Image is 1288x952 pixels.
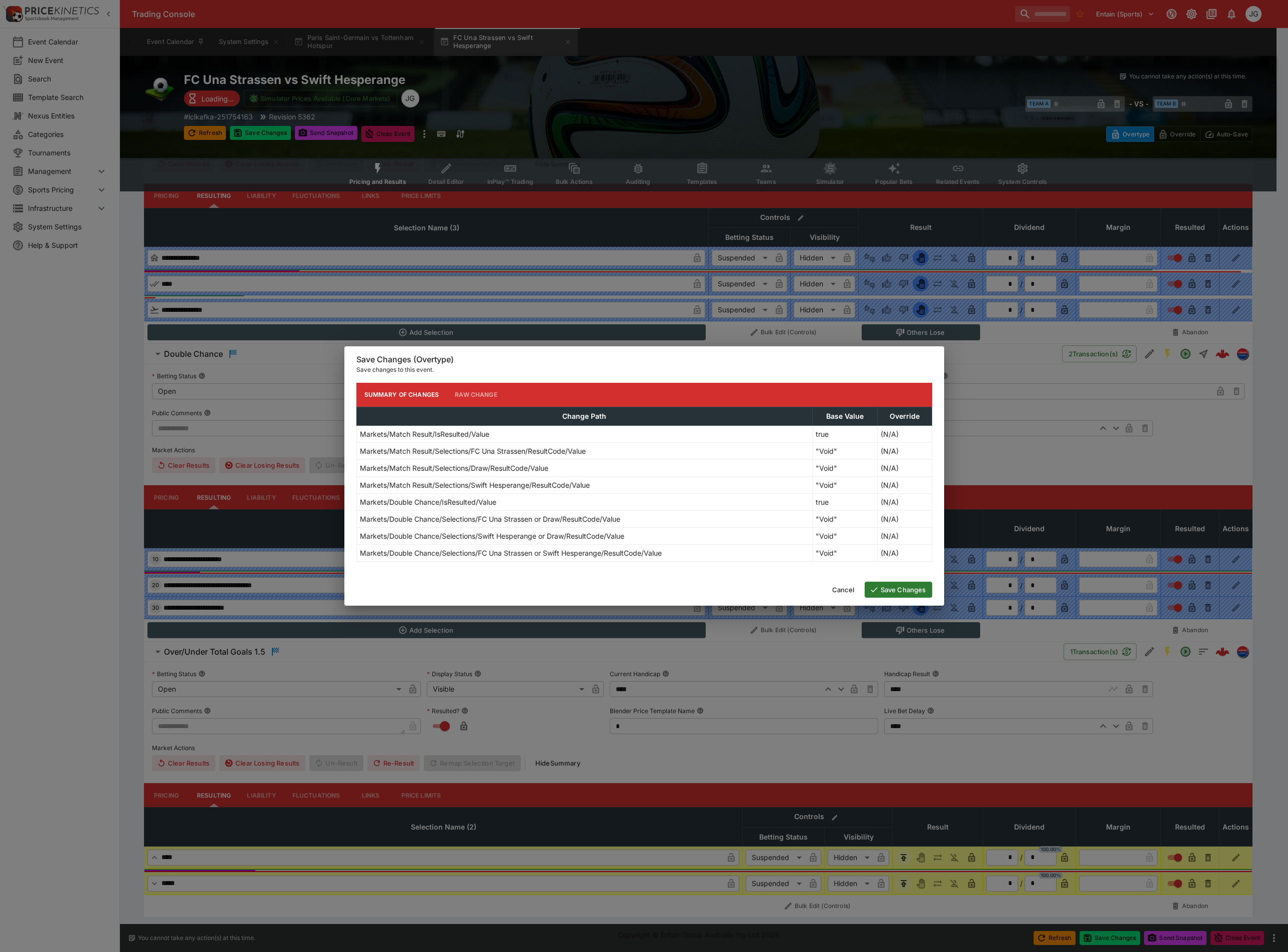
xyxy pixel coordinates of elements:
td: (N/A) [878,493,932,510]
td: (N/A) [878,476,932,493]
td: true [813,493,878,510]
button: Save Changes [865,582,932,598]
p: Markets/Double Chance/Selections/FC Una Strassen or Swift Hesperange/ResultCode/Value [360,548,662,558]
td: (N/A) [878,527,932,544]
th: Change Path [356,407,813,425]
td: "Void" [813,544,878,561]
td: (N/A) [878,510,932,527]
td: (N/A) [878,442,932,459]
td: "Void" [813,459,878,476]
p: Markets/Match Result/Selections/FC Una Strassen/ResultCode/Value [360,446,586,456]
td: true [813,425,878,442]
p: Markets/Match Result/IsResulted/Value [360,429,489,439]
td: (N/A) [878,425,932,442]
td: "Void" [813,527,878,544]
td: "Void" [813,442,878,459]
th: Override [878,407,932,425]
p: Markets/Double Chance/Selections/FC Una Strassen or Draw/ResultCode/Value [360,514,620,524]
p: Markets/Match Result/Selections/Draw/ResultCode/Value [360,463,548,473]
td: (N/A) [878,544,932,561]
td: "Void" [813,510,878,527]
p: Markets/Double Chance/Selections/Swift Hesperange or Draw/ResultCode/Value [360,531,624,541]
button: Summary of Changes [356,383,447,407]
p: Markets/Double Chance/IsResulted/Value [360,497,496,507]
td: "Void" [813,476,878,493]
p: Markets/Match Result/Selections/Swift Hesperange/ResultCode/Value [360,480,590,490]
button: Cancel [826,582,861,598]
button: Raw Change [447,383,505,407]
th: Base Value [813,407,878,425]
h6: Save Changes (Overtype) [356,354,932,365]
p: Save changes to this event. [356,365,932,375]
td: (N/A) [878,459,932,476]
